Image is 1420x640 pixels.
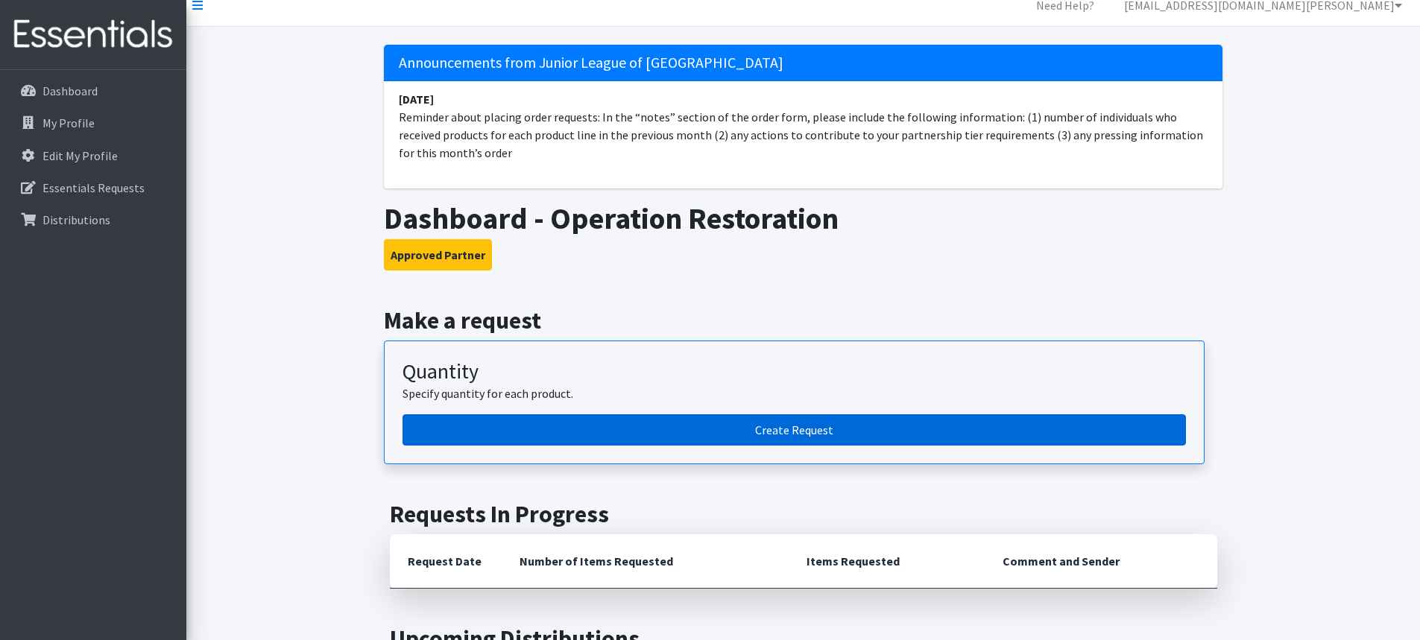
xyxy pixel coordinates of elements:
[390,534,502,589] th: Request Date
[42,212,110,227] p: Distributions
[403,359,1186,384] h3: Quantity
[6,76,180,106] a: Dashboard
[384,239,492,270] button: Approved Partner
[403,414,1186,446] a: Create a request by quantity
[384,45,1222,81] h5: Announcements from Junior League of [GEOGRAPHIC_DATA]
[42,148,118,163] p: Edit My Profile
[403,384,1186,402] p: Specify quantity for each product.
[42,83,98,98] p: Dashboard
[399,92,434,107] strong: [DATE]
[384,306,1222,335] h2: Make a request
[42,180,145,195] p: Essentials Requests
[42,115,95,130] p: My Profile
[6,173,180,203] a: Essentials Requests
[789,534,985,589] th: Items Requested
[384,81,1222,171] li: Reminder about placing order requests: In the “notes” section of the order form, please include t...
[6,108,180,138] a: My Profile
[985,534,1217,589] th: Comment and Sender
[384,200,1222,236] h1: Dashboard - Operation Restoration
[390,500,1217,528] h2: Requests In Progress
[6,141,180,171] a: Edit My Profile
[6,205,180,235] a: Distributions
[6,10,180,60] img: HumanEssentials
[502,534,789,589] th: Number of Items Requested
